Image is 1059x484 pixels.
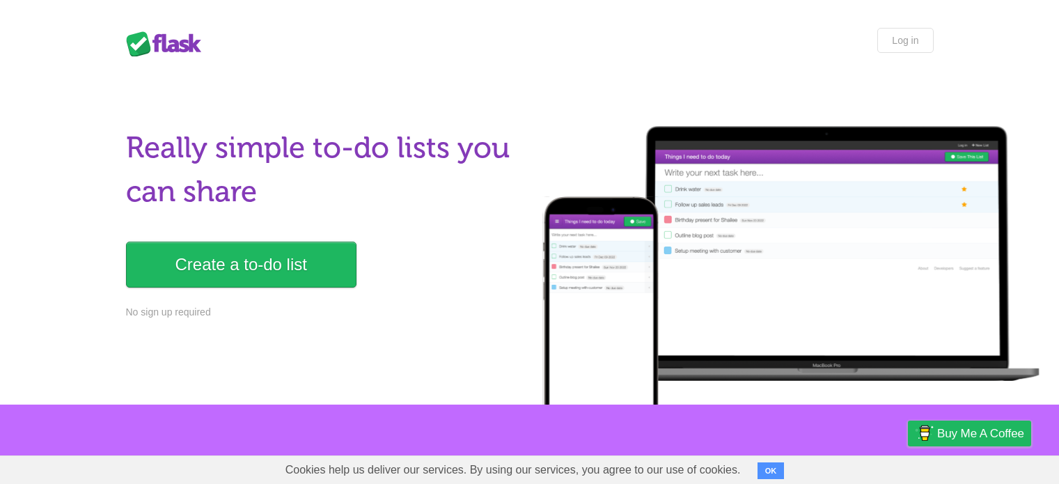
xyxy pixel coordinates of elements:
[126,242,356,288] a: Create a to-do list
[126,31,210,56] div: Flask Lists
[877,28,933,53] a: Log in
[126,126,521,214] h1: Really simple to-do lists you can share
[758,462,785,479] button: OK
[272,456,755,484] span: Cookies help us deliver our services. By using our services, you agree to our use of cookies.
[915,421,934,445] img: Buy me a coffee
[908,421,1031,446] a: Buy me a coffee
[937,421,1024,446] span: Buy me a coffee
[126,305,521,320] p: No sign up required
